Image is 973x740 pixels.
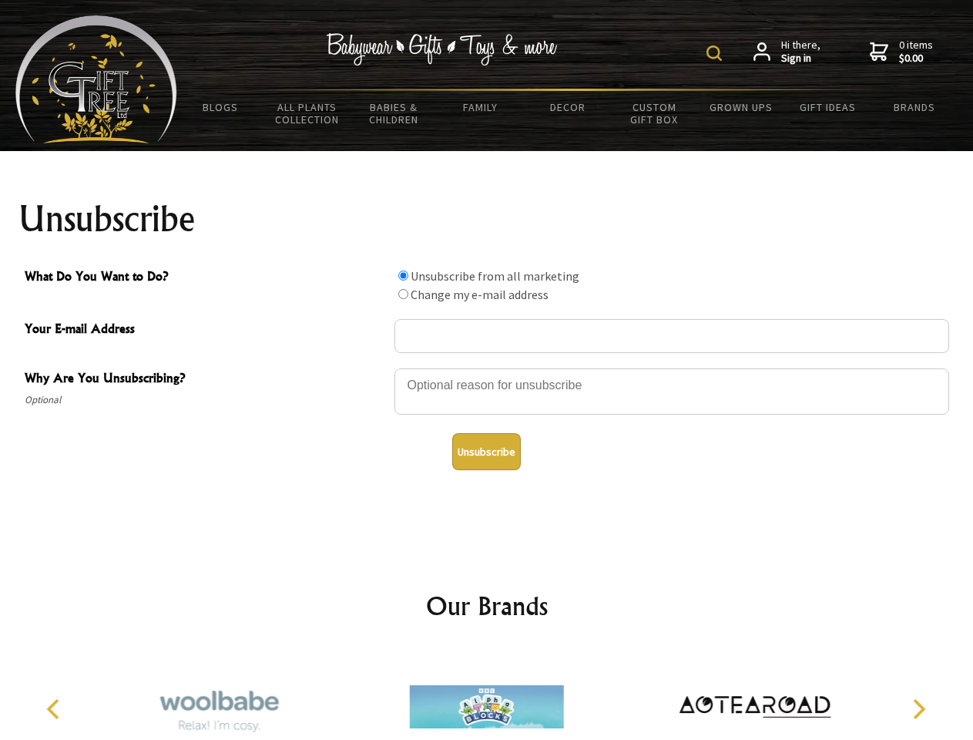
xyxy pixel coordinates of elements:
[899,38,933,66] span: 0 items
[611,91,698,136] a: Custom Gift Box
[438,91,525,123] a: Family
[25,267,387,289] span: What Do You Want to Do?
[899,52,933,66] strong: $0.00
[398,271,408,281] input: What Do You Want to Do?
[784,91,871,123] a: Gift Ideas
[15,15,177,143] img: Babyware - Gifts - Toys and more...
[25,368,387,391] span: Why Are You Unsubscribing?
[31,587,943,624] h2: Our Brands
[411,287,549,302] label: Change my e-mail address
[452,433,521,470] button: Unsubscribe
[25,391,387,409] span: Optional
[524,91,611,123] a: Decor
[177,91,264,123] a: BLOGS
[870,39,933,66] a: 0 items$0.00
[394,368,949,415] textarea: Why Are You Unsubscribing?
[411,268,579,284] label: Unsubscribe from all marketing
[781,39,820,66] span: Hi there,
[351,91,438,136] a: Babies & Children
[753,39,820,66] a: Hi there,Sign in
[398,289,408,299] input: What Do You Want to Do?
[901,692,935,726] button: Next
[264,91,351,136] a: All Plants Collection
[871,91,958,123] a: Brands
[327,33,558,66] img: Babywear - Gifts - Toys & more
[706,45,722,61] img: product search
[781,52,820,66] strong: Sign in
[394,319,949,353] input: Your E-mail Address
[697,91,784,123] a: Grown Ups
[39,692,72,726] button: Previous
[18,200,955,237] h1: Unsubscribe
[25,319,387,341] span: Your E-mail Address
